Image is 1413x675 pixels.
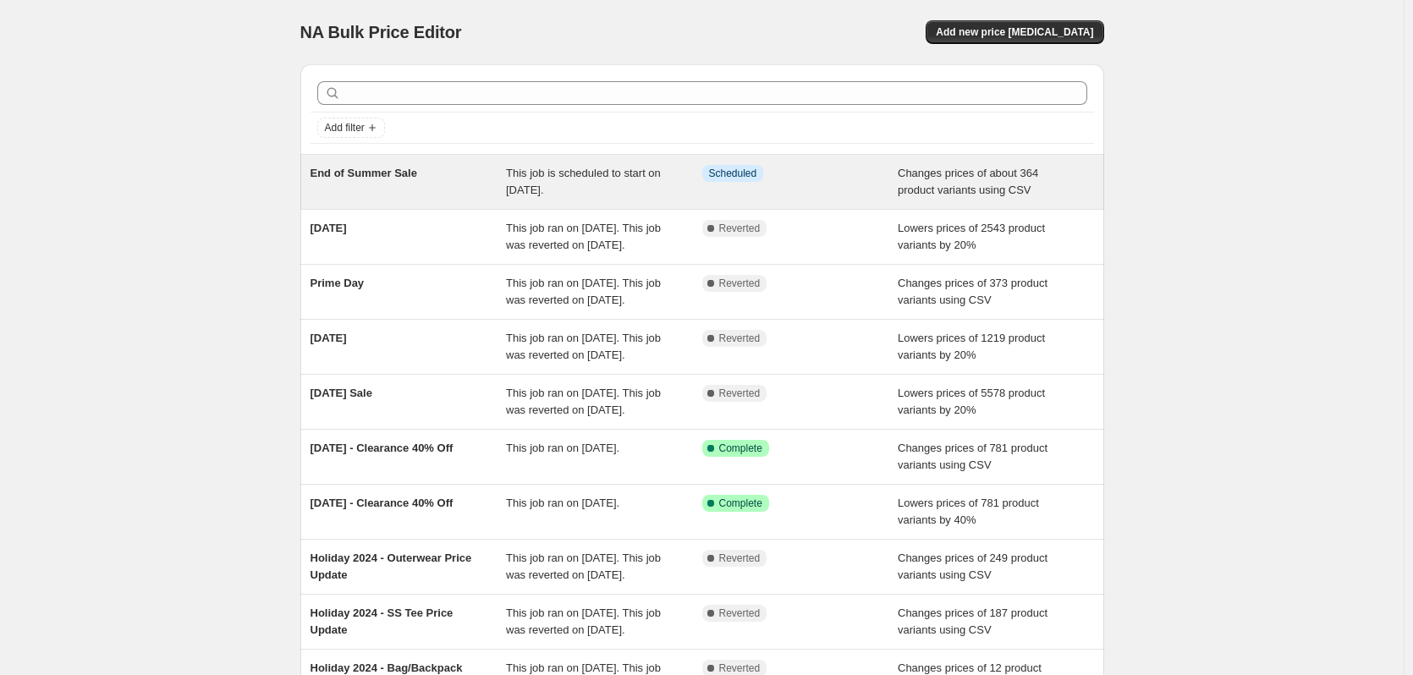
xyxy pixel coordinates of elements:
[898,552,1047,581] span: Changes prices of 249 product variants using CSV
[719,332,761,345] span: Reverted
[719,552,761,565] span: Reverted
[898,387,1045,416] span: Lowers prices of 5578 product variants by 20%
[936,25,1093,39] span: Add new price [MEDICAL_DATA]
[506,387,661,416] span: This job ran on [DATE]. This job was reverted on [DATE].
[506,442,619,454] span: This job ran on [DATE].
[719,277,761,290] span: Reverted
[898,442,1047,471] span: Changes prices of 781 product variants using CSV
[719,606,761,620] span: Reverted
[311,277,365,289] span: Prime Day
[311,442,454,454] span: [DATE] - Clearance 40% Off
[311,606,454,636] span: Holiday 2024 - SS Tee Price Update
[506,606,661,636] span: This job ran on [DATE]. This job was reverted on [DATE].
[898,167,1038,196] span: Changes prices of about 364 product variants using CSV
[506,552,661,581] span: This job ran on [DATE]. This job was reverted on [DATE].
[311,222,347,234] span: [DATE]
[898,332,1045,361] span: Lowers prices of 1219 product variants by 20%
[719,497,762,510] span: Complete
[898,606,1047,636] span: Changes prices of 187 product variants using CSV
[719,442,762,455] span: Complete
[311,332,347,344] span: [DATE]
[506,277,661,306] span: This job ran on [DATE]. This job was reverted on [DATE].
[898,277,1047,306] span: Changes prices of 373 product variants using CSV
[325,121,365,134] span: Add filter
[317,118,385,138] button: Add filter
[926,20,1103,44] button: Add new price [MEDICAL_DATA]
[506,497,619,509] span: This job ran on [DATE].
[311,552,472,581] span: Holiday 2024 - Outerwear Price Update
[719,661,761,675] span: Reverted
[719,387,761,400] span: Reverted
[311,497,454,509] span: [DATE] - Clearance 40% Off
[709,167,757,180] span: Scheduled
[898,497,1039,526] span: Lowers prices of 781 product variants by 40%
[300,23,462,41] span: NA Bulk Price Editor
[506,222,661,251] span: This job ran on [DATE]. This job was reverted on [DATE].
[506,167,661,196] span: This job is scheduled to start on [DATE].
[898,222,1045,251] span: Lowers prices of 2543 product variants by 20%
[506,332,661,361] span: This job ran on [DATE]. This job was reverted on [DATE].
[719,222,761,235] span: Reverted
[311,387,372,399] span: [DATE] Sale
[311,167,417,179] span: End of Summer Sale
